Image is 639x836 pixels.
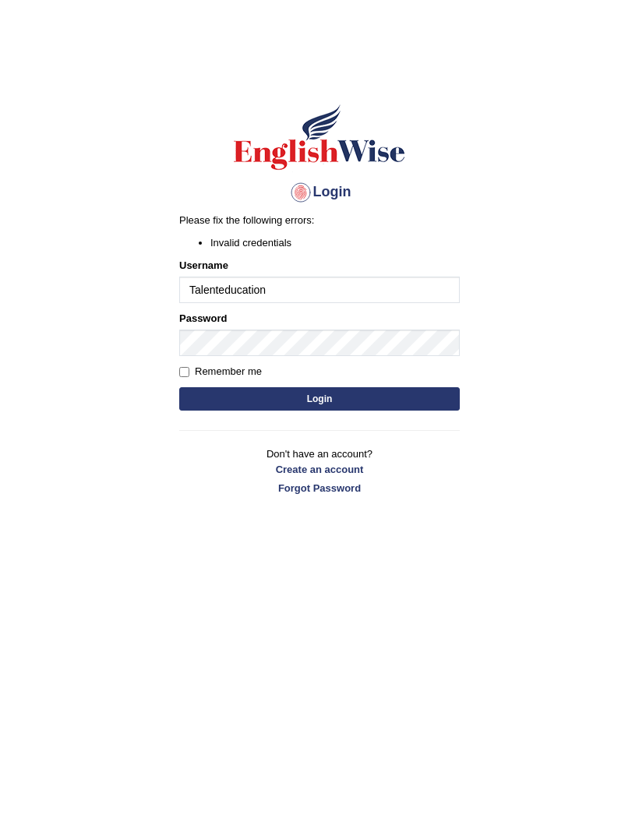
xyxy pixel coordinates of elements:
label: Username [179,258,228,273]
p: Please fix the following errors: [179,213,460,228]
label: Password [179,311,227,326]
h4: Login [179,180,460,205]
img: Logo of English Wise sign in for intelligent practice with AI [231,102,408,172]
a: Forgot Password [179,481,460,496]
p: Don't have an account? [179,446,460,495]
button: Login [179,387,460,411]
label: Remember me [179,364,262,379]
li: Invalid credentials [210,235,460,250]
a: Create an account [179,462,460,477]
input: Remember me [179,367,189,377]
